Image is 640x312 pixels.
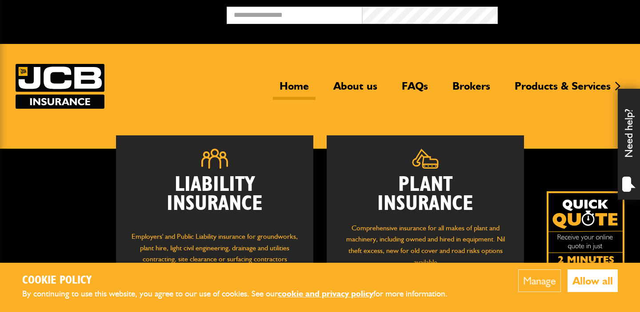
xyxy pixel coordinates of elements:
a: Brokers [446,79,497,100]
p: By continuing to use this website, you agree to our use of cookies. See our for more information. [22,287,462,301]
p: Employers' and Public Liability insurance for groundworks, plant hire, light civil engineering, d... [129,231,300,273]
a: Products & Services [508,79,617,100]
h2: Liability Insurance [129,175,300,222]
a: Home [273,79,316,100]
button: Allow all [568,269,618,292]
img: JCB Insurance Services logo [16,64,104,109]
div: Need help? [618,89,640,200]
a: Get your insurance quote isn just 2-minutes [547,191,624,269]
button: Broker Login [498,7,633,20]
img: Quick Quote [547,191,624,269]
a: FAQs [395,79,435,100]
a: About us [327,79,384,100]
h2: Cookie Policy [22,274,462,288]
button: Manage [518,269,561,292]
a: JCB Insurance Services [16,64,104,109]
p: Comprehensive insurance for all makes of plant and machinery, including owned and hired in equipm... [340,222,511,268]
h2: Plant Insurance [340,175,511,213]
a: cookie and privacy policy [278,288,373,299]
